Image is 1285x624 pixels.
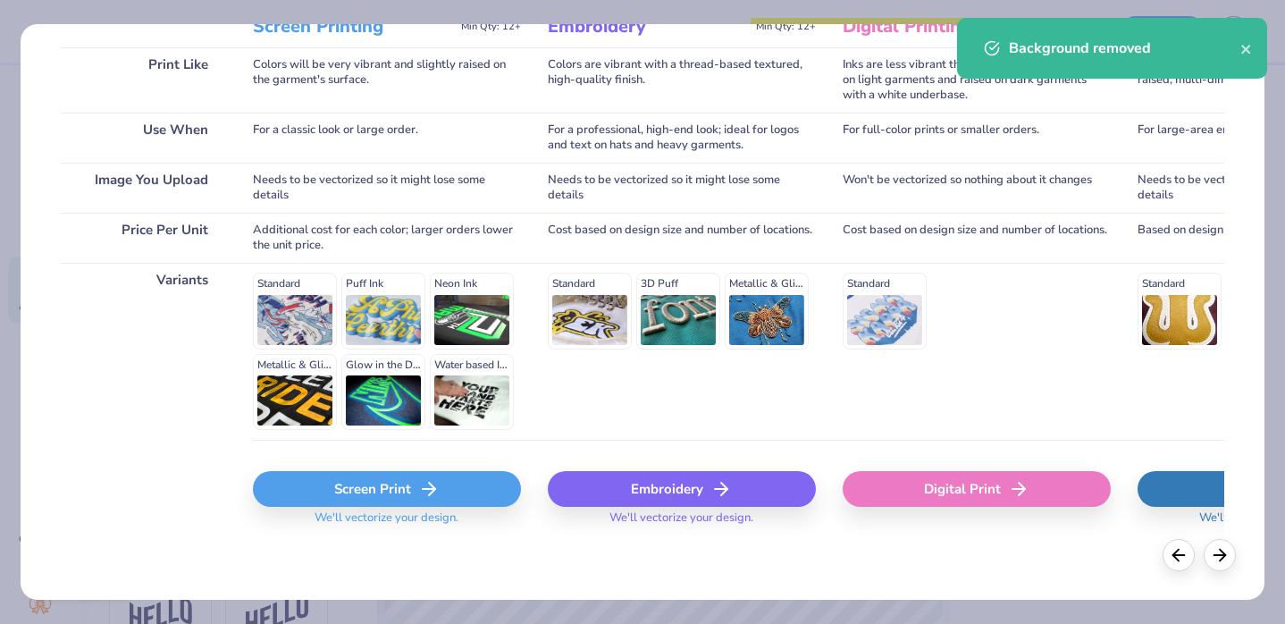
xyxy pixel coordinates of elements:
div: Colors are vibrant with a thread-based textured, high-quality finish. [548,47,816,113]
div: Image You Upload [61,163,226,213]
div: Variants [61,263,226,440]
div: Background removed [1009,38,1240,59]
div: For a professional, high-end look; ideal for logos and text on hats and heavy garments. [548,113,816,163]
span: We'll vectorize your design. [307,510,466,536]
div: Screen Print [253,471,521,507]
div: For full-color prints or smaller orders. [843,113,1111,163]
h3: Screen Printing [253,15,454,38]
div: For a classic look or large order. [253,113,521,163]
span: Min Qty: 12+ [461,21,521,33]
h3: Digital Printing [843,15,1044,38]
div: Won't be vectorized so nothing about it changes [843,163,1111,213]
span: We'll vectorize your design. [602,510,760,536]
div: Price Per Unit [61,213,226,263]
div: Colors will be very vibrant and slightly raised on the garment's surface. [253,47,521,113]
div: Inks are less vibrant than screen printing; smooth on light garments and raised on dark garments ... [843,47,1111,113]
div: Cost based on design size and number of locations. [843,213,1111,263]
div: Needs to be vectorized so it might lose some details [253,163,521,213]
div: Additional cost for each color; larger orders lower the unit price. [253,213,521,263]
div: Digital Print [843,471,1111,507]
div: Use When [61,113,226,163]
div: Needs to be vectorized so it might lose some details [548,163,816,213]
span: Min Qty: 12+ [756,21,816,33]
h3: Embroidery [548,15,749,38]
button: close [1240,38,1253,59]
div: Cost based on design size and number of locations. [548,213,816,263]
div: Embroidery [548,471,816,507]
div: Print Like [61,47,226,113]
